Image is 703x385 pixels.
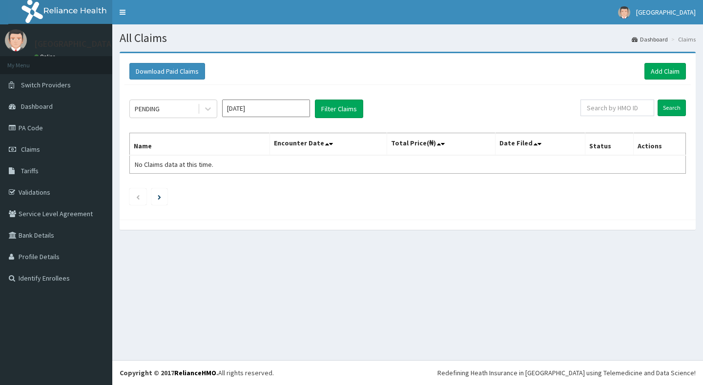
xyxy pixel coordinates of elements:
a: Online [34,53,58,60]
a: Previous page [136,192,140,201]
footer: All rights reserved. [112,360,703,385]
strong: Copyright © 2017 . [120,368,218,377]
li: Claims [669,35,696,43]
a: RelianceHMO [174,368,216,377]
th: Actions [633,133,685,156]
th: Total Price(₦) [387,133,495,156]
div: PENDING [135,104,160,114]
th: Encounter Date [269,133,387,156]
input: Search [658,100,686,116]
input: Search by HMO ID [580,100,654,116]
a: Add Claim [644,63,686,80]
th: Status [585,133,633,156]
span: Dashboard [21,102,53,111]
button: Download Paid Claims [129,63,205,80]
img: User Image [618,6,630,19]
a: Dashboard [632,35,668,43]
input: Select Month and Year [222,100,310,117]
h1: All Claims [120,32,696,44]
span: Switch Providers [21,81,71,89]
a: Next page [158,192,161,201]
img: User Image [5,29,27,51]
span: [GEOGRAPHIC_DATA] [636,8,696,17]
div: Redefining Heath Insurance in [GEOGRAPHIC_DATA] using Telemedicine and Data Science! [437,368,696,378]
span: No Claims data at this time. [135,160,213,169]
span: Claims [21,145,40,154]
th: Name [130,133,270,156]
span: Tariffs [21,166,39,175]
p: [GEOGRAPHIC_DATA] [34,40,115,48]
button: Filter Claims [315,100,363,118]
th: Date Filed [495,133,585,156]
